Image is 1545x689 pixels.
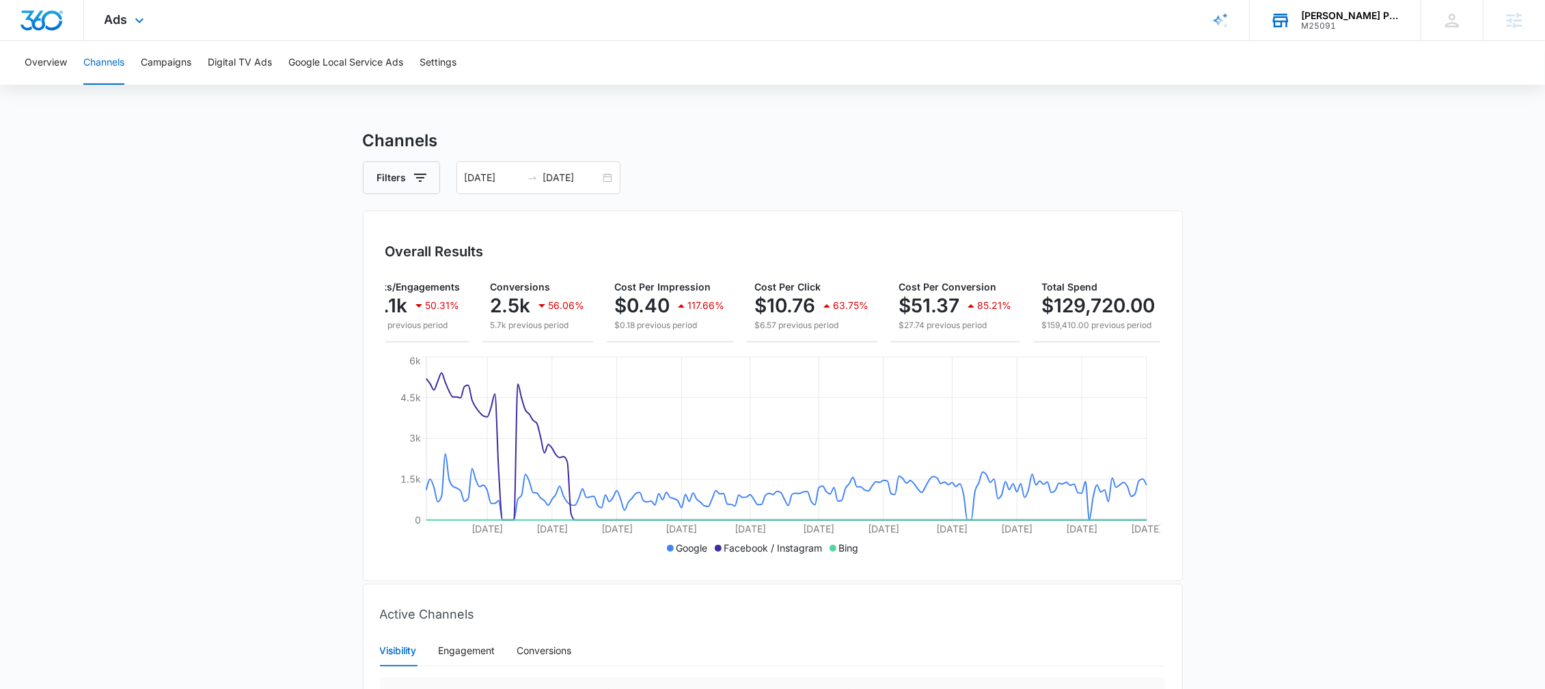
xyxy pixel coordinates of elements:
tspan: 1.5k [400,473,420,485]
p: $27.74 previous period [899,319,1012,332]
span: to [527,172,538,183]
button: Channels [83,41,124,85]
p: $6.57 previous period [755,319,869,332]
tspan: [DATE] [601,523,632,535]
tspan: 0 [414,514,420,526]
span: Clicks/Engagements [364,281,461,293]
p: 12.1k [364,295,408,316]
p: Bing [839,541,859,555]
tspan: [DATE] [1066,523,1097,535]
span: swap-right [527,172,538,183]
p: $51.37 [899,295,960,316]
div: Conversions [517,643,572,658]
p: 56.06% [549,301,585,310]
tspan: 6k [409,355,420,366]
p: 50.31% [426,301,460,310]
p: 2.5k [491,295,531,316]
p: 5.7k previous period [491,319,585,332]
tspan: [DATE] [735,523,766,535]
div: account name [1301,10,1401,21]
button: Google Local Service Ads [288,41,403,85]
input: End date [543,170,600,185]
tspan: 3k [409,432,420,444]
div: Engagement [439,643,495,658]
p: 24.3k previous period [364,319,461,332]
span: Total Spend [1042,281,1098,293]
p: $159,410.00 previous period [1042,319,1208,332]
p: 63.75% [834,301,869,310]
tspan: [DATE] [1001,523,1033,535]
button: Settings [420,41,456,85]
p: Google [676,541,708,555]
span: Cost Per Click [755,281,821,293]
tspan: 4.5k [400,392,420,403]
input: Start date [465,170,521,185]
tspan: [DATE] [1131,523,1162,535]
p: Facebook / Instagram [724,541,823,555]
button: Campaigns [141,41,191,85]
tspan: [DATE] [868,523,899,535]
p: 85.21% [978,301,1012,310]
button: Overview [25,41,67,85]
tspan: [DATE] [536,523,567,535]
button: Digital TV Ads [208,41,272,85]
span: Cost Per Impression [615,281,711,293]
p: $0.18 previous period [615,319,725,332]
p: 117.66% [688,301,725,310]
h3: Channels [363,129,1183,153]
div: Active Channels [380,594,1166,635]
div: Visibility [380,643,417,658]
span: Conversions [491,281,551,293]
tspan: [DATE] [803,523,834,535]
tspan: [DATE] [666,523,697,535]
tspan: [DATE] [936,523,968,535]
span: Ads [105,12,128,27]
h3: Overall Results [385,241,484,262]
button: Filters [363,161,440,194]
p: $10.76 [755,295,816,316]
p: $129,720.00 [1042,295,1156,316]
p: $0.40 [615,295,670,316]
tspan: [DATE] [471,523,503,535]
div: account id [1301,21,1401,31]
span: Cost Per Conversion [899,281,997,293]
